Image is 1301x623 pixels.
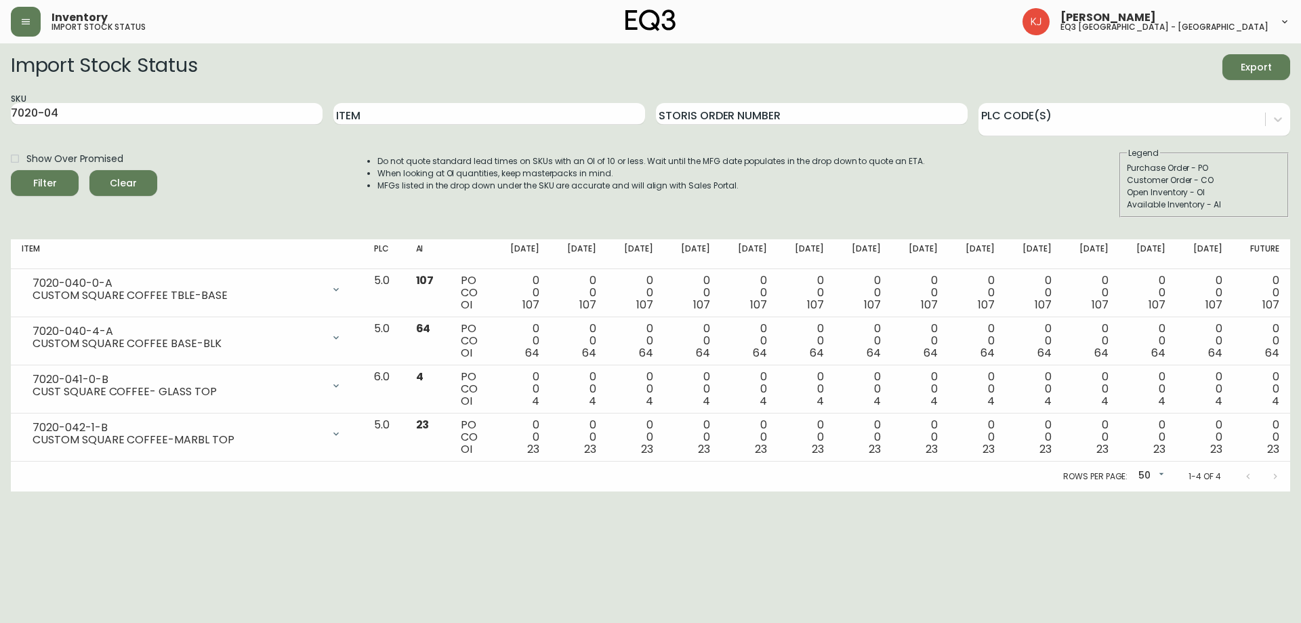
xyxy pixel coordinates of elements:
[810,345,824,361] span: 64
[1127,186,1281,199] div: Open Inventory - OI
[405,239,450,269] th: AI
[1006,239,1062,269] th: [DATE]
[527,441,539,457] span: 23
[522,297,539,313] span: 107
[1073,419,1109,456] div: 0 0
[760,393,767,409] span: 4
[363,365,405,414] td: 6.0
[1016,323,1052,359] div: 0 0
[789,275,824,311] div: 0 0
[846,419,881,456] div: 0 0
[641,441,653,457] span: 23
[1016,275,1052,311] div: 0 0
[1158,393,1165,409] span: 4
[22,323,352,353] div: 7020-040-4-ACUSTOM SQUARE COFFEE BASE-BLK
[504,323,539,359] div: 0 0
[846,323,881,359] div: 0 0
[864,297,881,313] span: 107
[873,393,881,409] span: 4
[755,441,767,457] span: 23
[1244,419,1279,456] div: 0 0
[1060,12,1156,23] span: [PERSON_NAME]
[416,273,434,288] span: 107
[504,419,539,456] div: 0 0
[869,441,881,457] span: 23
[1073,275,1109,311] div: 0 0
[33,338,323,350] div: CUSTOM SQUARE COFFEE BASE-BLK
[1215,393,1222,409] span: 4
[1044,393,1052,409] span: 4
[1244,275,1279,311] div: 0 0
[1127,199,1281,211] div: Available Inventory - AI
[1119,239,1176,269] th: [DATE]
[646,393,653,409] span: 4
[1016,419,1052,456] div: 0 0
[1130,371,1165,407] div: 0 0
[1073,371,1109,407] div: 0 0
[732,419,767,456] div: 0 0
[51,23,146,31] h5: import stock status
[921,297,938,313] span: 107
[675,371,710,407] div: 0 0
[1262,297,1279,313] span: 107
[1127,162,1281,174] div: Purchase Order - PO
[1096,441,1109,457] span: 23
[461,419,482,456] div: PO CO
[550,239,607,269] th: [DATE]
[561,275,596,311] div: 0 0
[1244,371,1279,407] div: 0 0
[618,275,653,311] div: 0 0
[978,297,995,313] span: 107
[693,297,710,313] span: 107
[618,323,653,359] div: 0 0
[363,239,405,269] th: PLC
[924,345,938,361] span: 64
[1208,345,1222,361] span: 64
[1060,23,1268,31] h5: eq3 [GEOGRAPHIC_DATA] - [GEOGRAPHIC_DATA]
[949,239,1006,269] th: [DATE]
[732,371,767,407] div: 0 0
[561,323,596,359] div: 0 0
[461,441,472,457] span: OI
[493,239,550,269] th: [DATE]
[636,297,653,313] span: 107
[675,275,710,311] div: 0 0
[675,419,710,456] div: 0 0
[377,167,925,180] li: When looking at OI quantities, keep masterpacks in mind.
[33,386,323,398] div: CUST SQUARE COFFEE- GLASS TOP
[607,239,664,269] th: [DATE]
[930,393,938,409] span: 4
[1127,147,1160,159] legend: Legend
[867,345,881,361] span: 64
[698,441,710,457] span: 23
[732,275,767,311] div: 0 0
[639,345,653,361] span: 64
[416,321,431,336] span: 64
[750,297,767,313] span: 107
[561,371,596,407] div: 0 0
[789,371,824,407] div: 0 0
[22,275,352,304] div: 7020-040-0-ACUSTOM SQUARE COFFEE TBLE-BASE
[1130,275,1165,311] div: 0 0
[363,414,405,462] td: 5.0
[504,371,539,407] div: 0 0
[1151,345,1165,361] span: 64
[100,175,146,192] span: Clear
[812,441,824,457] span: 23
[11,170,79,196] button: Filter
[625,9,676,31] img: logo
[1039,441,1052,457] span: 23
[1037,345,1052,361] span: 64
[675,323,710,359] div: 0 0
[1187,323,1222,359] div: 0 0
[461,297,472,313] span: OI
[618,419,653,456] div: 0 0
[1127,174,1281,186] div: Customer Order - CO
[1205,297,1222,313] span: 107
[1092,297,1109,313] span: 107
[561,419,596,456] div: 0 0
[892,239,949,269] th: [DATE]
[1222,54,1290,80] button: Export
[377,155,925,167] li: Do not quote standard lead times on SKUs with an OI of 10 or less. Wait until the MFG date popula...
[1244,323,1279,359] div: 0 0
